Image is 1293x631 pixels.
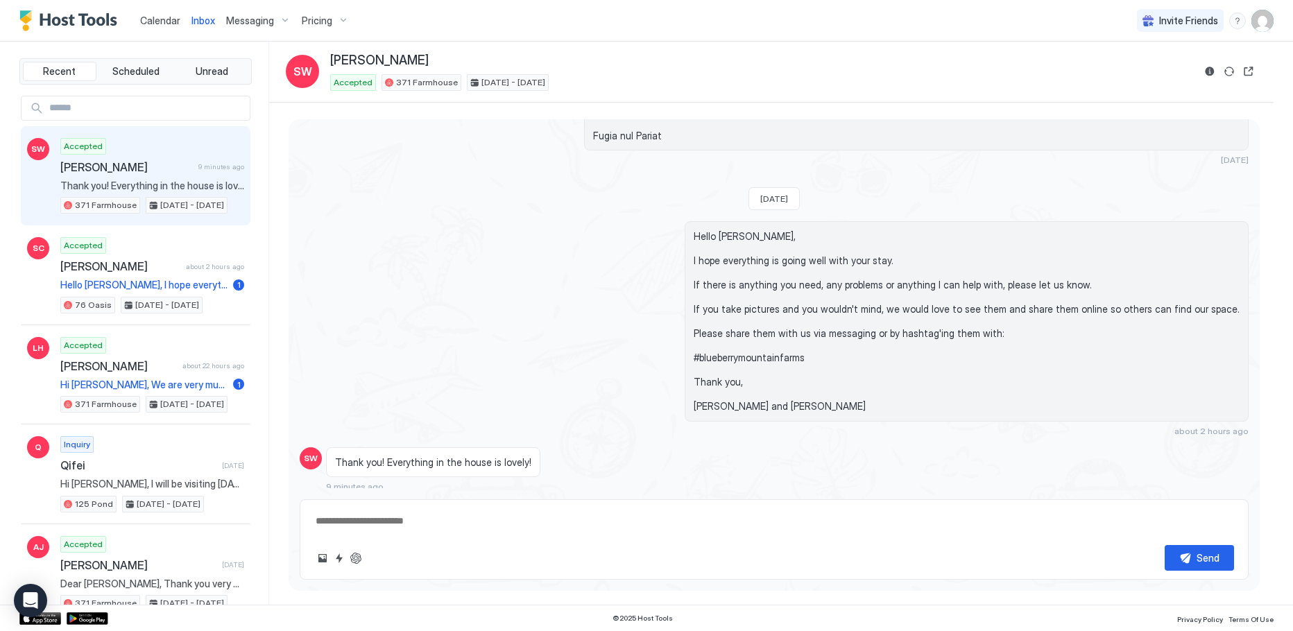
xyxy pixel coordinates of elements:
[60,279,228,291] span: Hello [PERSON_NAME], I hope everything is going well with your stay. If there is anything you nee...
[1228,611,1274,625] a: Terms Of Use
[186,262,244,271] span: about 2 hours ago
[43,65,76,78] span: Recent
[75,199,137,211] span: 371 Farmhouse
[33,541,44,553] span: AJ
[335,456,531,469] span: Thank you! Everything in the house is lovely!
[160,398,224,410] span: [DATE] - [DATE]
[348,550,364,567] button: ChatGPT Auto Reply
[222,560,244,569] span: [DATE]
[64,339,103,352] span: Accepted
[293,63,312,80] span: SW
[481,76,545,89] span: [DATE] - [DATE]
[1165,545,1234,571] button: Send
[23,62,96,81] button: Recent
[330,53,429,69] span: [PERSON_NAME]
[60,458,216,472] span: Qifei
[1229,12,1246,29] div: menu
[33,242,44,254] span: SC
[19,10,123,31] a: Host Tools Logo
[1177,615,1223,623] span: Privacy Policy
[613,614,673,623] span: © 2025 Host Tools
[191,15,215,26] span: Inbox
[60,578,244,590] span: Dear [PERSON_NAME], Thank you very much for booking a stay at our place. We look forward to hosti...
[1197,551,1219,565] div: Send
[694,230,1240,413] span: Hello [PERSON_NAME], I hope everything is going well with your stay. If there is anything you nee...
[64,538,103,551] span: Accepted
[191,13,215,28] a: Inbox
[1177,611,1223,625] a: Privacy Policy
[304,452,318,465] span: SW
[1240,63,1257,80] button: Open reservation
[75,498,113,510] span: 125 Pond
[135,299,199,311] span: [DATE] - [DATE]
[75,398,137,410] span: 371 Farmhouse
[31,143,45,155] span: SW
[1251,10,1274,32] div: User profile
[237,279,241,290] span: 1
[331,550,348,567] button: Quick reply
[112,65,160,78] span: Scheduled
[1159,15,1218,27] span: Invite Friends
[334,76,373,89] span: Accepted
[760,193,788,204] span: [DATE]
[44,96,250,120] input: Input Field
[302,15,332,27] span: Pricing
[19,58,252,85] div: tab-group
[64,239,103,252] span: Accepted
[175,62,248,81] button: Unread
[140,13,180,28] a: Calendar
[160,199,224,211] span: [DATE] - [DATE]
[314,550,331,567] button: Upload image
[60,160,193,174] span: [PERSON_NAME]
[64,438,90,451] span: Inquiry
[1174,426,1249,436] span: about 2 hours ago
[60,259,180,273] span: [PERSON_NAME]
[75,597,137,610] span: 371 Farmhouse
[1201,63,1218,80] button: Reservation information
[75,299,112,311] span: 76 Oasis
[1228,615,1274,623] span: Terms Of Use
[137,498,200,510] span: [DATE] - [DATE]
[60,558,216,572] span: [PERSON_NAME]
[35,441,42,453] span: Q
[1221,63,1238,80] button: Sync reservation
[14,584,47,617] div: Open Intercom Messenger
[140,15,180,26] span: Calendar
[67,612,108,625] a: Google Play Store
[60,359,177,373] span: [PERSON_NAME]
[64,140,103,153] span: Accepted
[99,62,173,81] button: Scheduled
[160,597,224,610] span: [DATE] - [DATE]
[60,478,244,490] span: Hi [PERSON_NAME], I will be visiting [DATE]-[DATE], I have a few question regarding your house -w...
[326,481,384,492] span: 9 minutes ago
[60,379,228,391] span: Hi [PERSON_NAME], We are very much looking forward to our stay with you in November. We are tryin...
[60,180,244,192] span: Thank you! Everything in the house is lovely!
[396,76,458,89] span: 371 Farmhouse
[198,162,244,171] span: 9 minutes ago
[226,15,274,27] span: Messaging
[222,461,244,470] span: [DATE]
[237,379,241,390] span: 1
[1221,155,1249,165] span: [DATE]
[182,361,244,370] span: about 22 hours ago
[19,612,61,625] a: App Store
[196,65,228,78] span: Unread
[33,342,44,354] span: LH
